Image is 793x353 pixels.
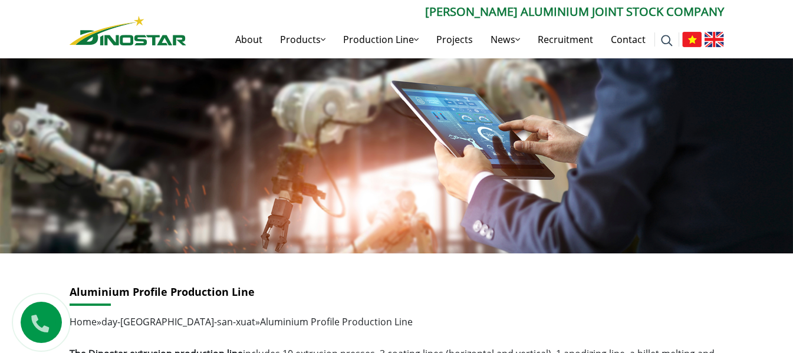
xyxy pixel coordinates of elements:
a: Aluminium Profile Production Line [70,285,255,299]
a: Products [271,21,334,58]
a: About [226,21,271,58]
a: Projects [427,21,482,58]
a: Production Line [334,21,427,58]
a: Home [70,315,97,328]
p: [PERSON_NAME] Aluminium Joint Stock Company [186,3,724,21]
a: News [482,21,529,58]
span: Aluminium Profile Production Line [260,315,413,328]
a: Contact [602,21,654,58]
a: day-[GEOGRAPHIC_DATA]-san-xuat [101,315,255,328]
img: Nhôm Dinostar [70,16,186,45]
span: » » [70,315,413,328]
a: Recruitment [529,21,602,58]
